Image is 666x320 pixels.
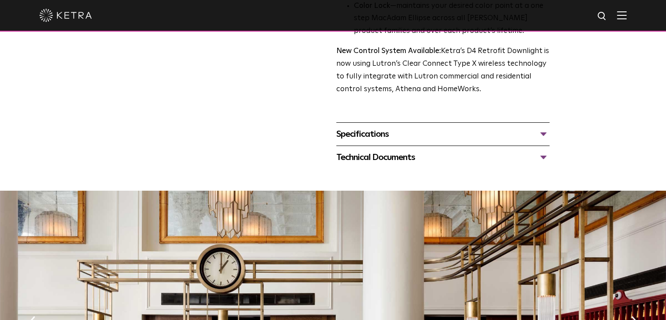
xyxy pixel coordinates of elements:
[597,11,608,22] img: search icon
[336,150,550,164] div: Technical Documents
[617,11,627,19] img: Hamburger%20Nav.svg
[39,9,92,22] img: ketra-logo-2019-white
[336,47,441,55] strong: New Control System Available:
[336,45,550,96] p: Ketra’s D4 Retrofit Downlight is now using Lutron’s Clear Connect Type X wireless technology to f...
[336,127,550,141] div: Specifications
